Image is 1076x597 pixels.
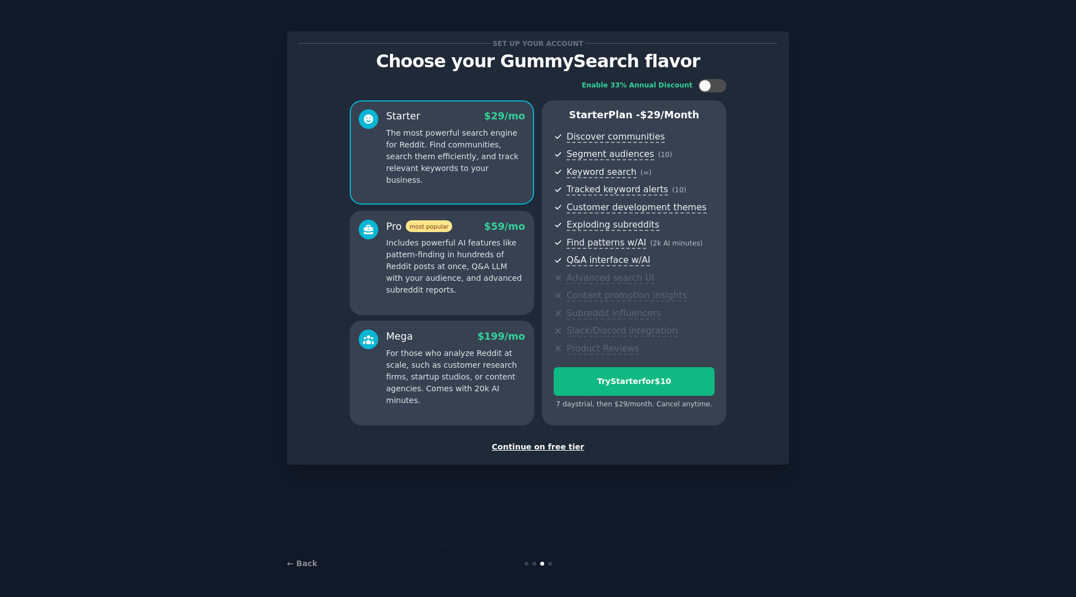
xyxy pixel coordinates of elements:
[567,219,659,231] span: Exploding subreddits
[567,202,707,214] span: Customer development themes
[567,131,665,143] span: Discover communities
[554,367,715,396] button: TryStarterfor$10
[554,376,714,387] div: Try Starter for $10
[567,237,646,249] span: Find patterns w/AI
[299,441,777,453] div: Continue on free tier
[567,184,668,196] span: Tracked keyword alerts
[658,151,672,159] span: ( 10 )
[567,290,687,302] span: Content promotion insights
[582,81,693,91] div: Enable 33% Annual Discount
[567,308,661,320] span: Subreddit influencers
[406,220,453,232] span: most popular
[386,220,452,234] div: Pro
[554,400,715,410] div: 7 days trial, then $ 29 /month . Cancel anytime.
[484,110,525,122] span: $ 29 /mo
[484,221,525,232] span: $ 59 /mo
[567,149,654,160] span: Segment audiences
[386,109,420,123] div: Starter
[640,109,699,121] span: $ 29 /month
[567,325,678,337] span: Slack/Discord integration
[299,52,777,71] p: Choose your GummySearch flavor
[287,559,317,568] a: ← Back
[650,239,703,247] span: ( 2k AI minutes )
[567,272,654,284] span: Advanced search UI
[554,108,715,122] p: Starter Plan -
[386,127,525,186] p: The most powerful search engine for Reddit. Find communities, search them efficiently, and track ...
[491,38,586,49] span: Set up your account
[567,343,639,355] span: Product Reviews
[386,330,413,344] div: Mega
[567,254,650,266] span: Q&A interface w/AI
[477,331,525,342] span: $ 199 /mo
[641,169,652,177] span: ( ∞ )
[567,166,637,178] span: Keyword search
[672,186,686,194] span: ( 10 )
[386,237,525,296] p: Includes powerful AI features like pattern-finding in hundreds of Reddit posts at once, Q&A LLM w...
[386,348,525,406] p: For those who analyze Reddit at scale, such as customer research firms, startup studios, or conte...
